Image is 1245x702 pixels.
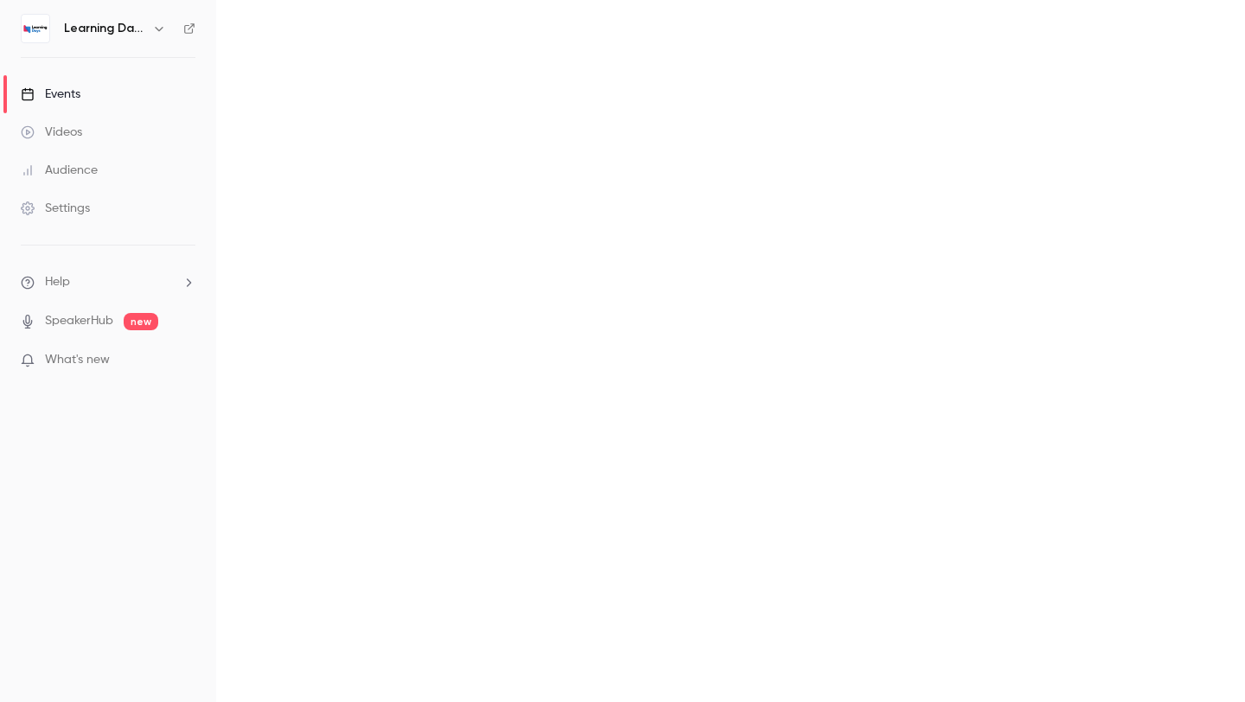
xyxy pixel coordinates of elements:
span: Help [45,273,70,291]
li: help-dropdown-opener [21,273,195,291]
div: Events [21,86,80,103]
span: new [124,313,158,330]
div: Audience [21,162,98,179]
div: Videos [21,124,82,141]
h6: Learning Days [64,20,145,37]
span: What's new [45,351,110,369]
a: SpeakerHub [45,312,113,330]
img: Learning Days [22,15,49,42]
div: Settings [21,200,90,217]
